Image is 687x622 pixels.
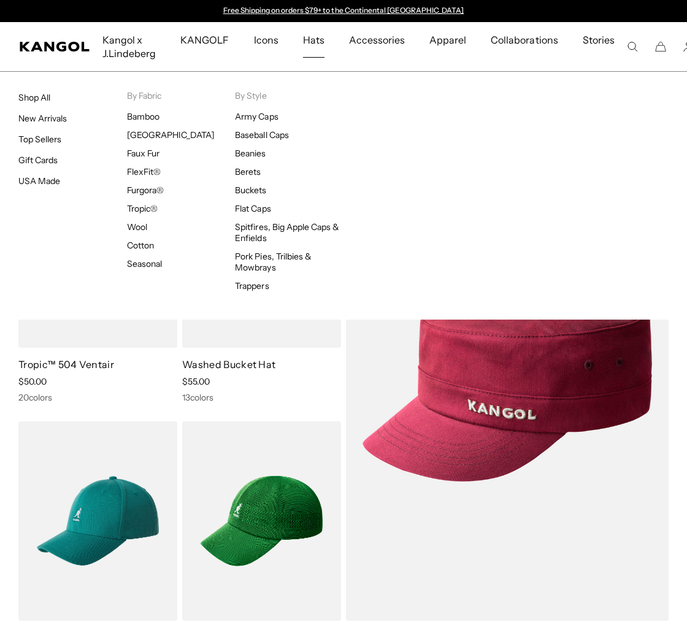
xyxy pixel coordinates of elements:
[254,22,278,58] span: Icons
[18,113,67,124] a: New Arrivals
[583,22,615,71] span: Stories
[235,185,266,196] a: Buckets
[242,22,291,58] a: Icons
[182,421,341,621] img: Tropic™ Ventair Spacecap
[235,111,278,122] a: Army Caps
[168,22,241,58] a: KANGOLF
[235,129,288,140] a: Baseball Caps
[18,421,177,621] img: Wool FlexFit® Baseball
[18,92,50,103] a: Shop All
[182,376,210,387] span: $55.00
[127,148,159,159] a: Faux Fur
[478,22,570,58] a: Collaborations
[180,22,229,58] span: KANGOLF
[90,22,168,71] a: Kangol x J.Lindeberg
[102,22,156,71] span: Kangol x J.Lindeberg
[20,42,90,52] a: Kangol
[235,148,266,159] a: Beanies
[18,376,47,387] span: $50.00
[627,41,638,52] summary: Search here
[291,22,337,58] a: Hats
[18,175,60,186] a: USA Made
[127,185,164,196] a: Furgora®
[127,203,158,214] a: Tropic®
[235,280,269,291] a: Trappers
[217,6,470,16] slideshow-component: Announcement bar
[417,22,478,58] a: Apparel
[127,166,161,177] a: FlexFit®
[346,148,669,621] img: Cotton Twill Army Cap
[235,251,312,273] a: Pork Pies, Trilbies & Mowbrays
[18,358,114,371] a: Tropic™ 504 Ventair
[235,90,343,101] p: By Style
[235,203,271,214] a: Flat Caps
[18,134,61,145] a: Top Sellers
[127,111,159,122] a: Bamboo
[127,258,162,269] a: Seasonal
[303,22,324,58] span: Hats
[223,6,464,15] a: Free Shipping on orders $79+ to the Continental [GEOGRAPHIC_DATA]
[217,6,470,16] div: Announcement
[349,22,405,58] span: Accessories
[127,221,147,232] a: Wool
[127,129,215,140] a: [GEOGRAPHIC_DATA]
[182,392,341,403] div: 13 colors
[127,90,236,101] p: By Fabric
[337,22,417,58] a: Accessories
[655,41,666,52] button: Cart
[127,240,154,251] a: Cotton
[491,22,558,58] span: Collaborations
[18,392,177,403] div: 20 colors
[217,6,470,16] div: 1 of 2
[182,358,275,371] a: Washed Bucket Hat
[235,221,339,244] a: Spitfires, Big Apple Caps & Enfields
[235,166,261,177] a: Berets
[570,22,627,71] a: Stories
[18,155,58,166] a: Gift Cards
[429,22,466,58] span: Apparel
